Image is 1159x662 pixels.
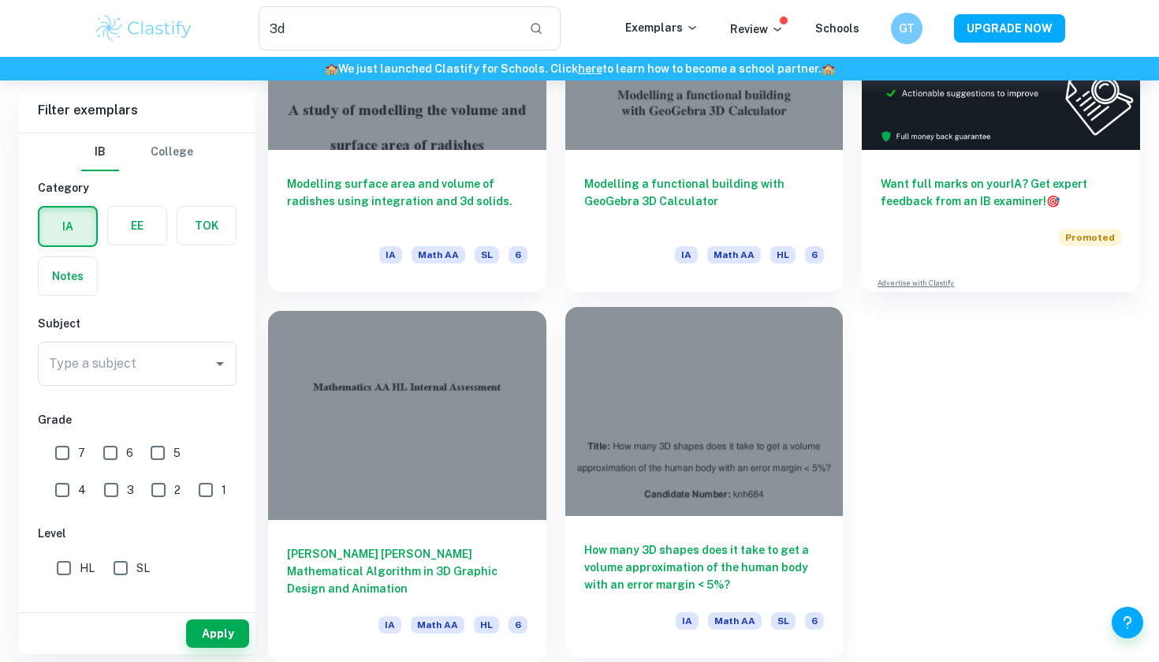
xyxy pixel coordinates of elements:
div: Filter type choice [81,133,193,171]
span: 3 [127,481,134,499]
button: EE [108,207,166,245]
input: Search for any exemplars... [259,6,516,50]
button: TOK [177,207,236,245]
span: 🏫 [822,62,835,75]
span: Math AA [411,616,464,634]
h6: Category [38,179,237,196]
button: College [151,133,193,171]
span: 2 [174,481,181,499]
p: Exemplars [625,19,699,36]
span: IA [675,246,698,264]
button: Help and Feedback [1112,607,1143,638]
span: Math AA [707,246,761,264]
h6: Grade [38,411,237,428]
span: 6 [509,246,527,264]
span: 🎯 [1046,195,1060,208]
p: Review [730,21,784,38]
span: HL [474,616,499,634]
span: 6 [126,444,133,462]
span: 7 [78,444,85,462]
h6: Level [38,525,237,542]
span: Math AA [412,246,465,264]
span: SL [771,612,796,630]
span: 6 [805,612,824,630]
h6: Session [38,603,237,620]
h6: Subject [38,315,237,332]
h6: Modelling surface area and volume of radishes using integration and 3d solids. [287,175,527,227]
span: 6 [509,616,527,634]
span: Math AA [708,612,762,630]
span: HL [80,559,95,577]
span: 6 [805,246,824,264]
span: IA [378,616,401,634]
h6: Modelling a functional building with GeoGebra 3D Calculator [584,175,825,227]
button: IA [39,208,96,245]
a: here [578,62,602,75]
span: SL [136,559,150,577]
h6: GT [898,20,916,37]
span: SL [475,246,499,264]
button: Open [209,353,231,375]
h6: Want full marks on your IA ? Get expert feedback from an IB examiner! [881,175,1121,210]
span: HL [770,246,796,264]
span: 5 [173,444,181,462]
span: 4 [78,481,86,499]
span: 🏫 [325,62,338,75]
h6: How many 3D shapes does it take to get a volume approximation of the human body with an error mar... [584,541,825,593]
button: Apply [186,619,249,648]
span: 1 [222,481,226,499]
h6: Filter exemplars [19,88,255,133]
a: [PERSON_NAME] [PERSON_NAME] Mathematical Algorithm in 3D Graphic Design and AnimationIAMath AAHL6 [268,311,546,661]
h6: [PERSON_NAME] [PERSON_NAME] Mathematical Algorithm in 3D Graphic Design and Animation [287,545,527,597]
img: Clastify logo [94,13,194,44]
a: How many 3D shapes does it take to get a volume approximation of the human body with an error mar... [565,311,844,661]
a: Advertise with Clastify [878,278,954,289]
span: IA [676,612,699,630]
button: GT [891,13,922,44]
button: IB [81,133,119,171]
span: IA [379,246,402,264]
h6: We just launched Clastify for Schools. Click to learn how to become a school partner. [3,60,1156,77]
button: UPGRADE NOW [954,14,1065,43]
span: Promoted [1059,229,1121,246]
button: Notes [39,257,97,295]
a: Schools [815,22,859,35]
